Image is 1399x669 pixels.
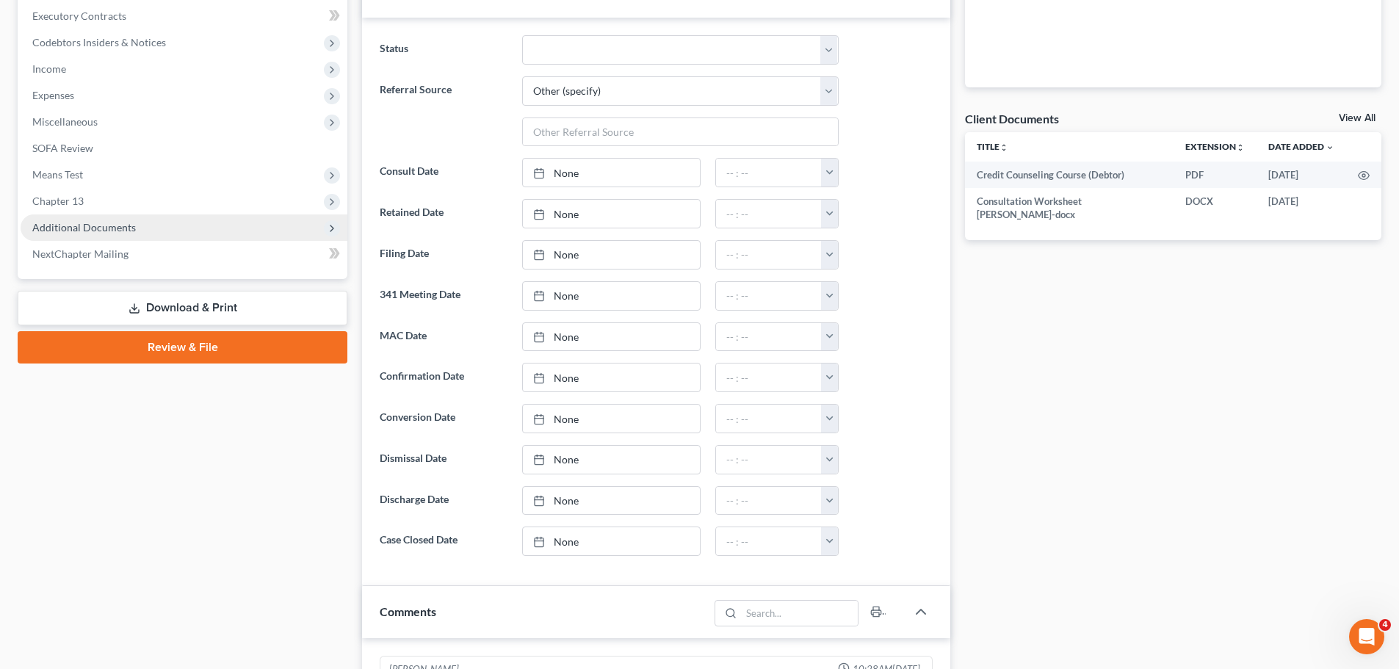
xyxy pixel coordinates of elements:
[716,446,822,474] input: -- : --
[32,168,83,181] span: Means Test
[523,241,700,269] a: None
[21,3,347,29] a: Executory Contracts
[32,221,136,234] span: Additional Documents
[32,115,98,128] span: Miscellaneous
[21,135,347,162] a: SOFA Review
[1349,619,1384,654] iframe: Intercom live chat
[523,200,700,228] a: None
[523,323,700,351] a: None
[523,527,700,555] a: None
[716,364,822,391] input: -- : --
[523,118,838,146] input: Other Referral Source
[372,322,514,352] label: MAC Date
[716,487,822,515] input: -- : --
[1326,143,1334,152] i: expand_more
[372,445,514,474] label: Dismissal Date
[372,240,514,270] label: Filing Date
[372,486,514,516] label: Discharge Date
[999,143,1008,152] i: unfold_more
[372,35,514,65] label: Status
[523,487,700,515] a: None
[716,405,822,433] input: -- : --
[523,364,700,391] a: None
[32,247,129,260] span: NextChapter Mailing
[32,142,93,154] span: SOFA Review
[21,241,347,267] a: NextChapter Mailing
[716,159,822,187] input: -- : --
[977,141,1008,152] a: Titleunfold_more
[965,188,1174,228] td: Consultation Worksheet [PERSON_NAME]-docx
[32,36,166,48] span: Codebtors Insiders & Notices
[1174,188,1257,228] td: DOCX
[1257,162,1346,188] td: [DATE]
[716,200,822,228] input: -- : --
[716,282,822,310] input: -- : --
[523,159,700,187] a: None
[372,281,514,311] label: 341 Meeting Date
[372,363,514,392] label: Confirmation Date
[716,241,822,269] input: -- : --
[372,199,514,228] label: Retained Date
[372,158,514,187] label: Consult Date
[372,76,514,147] label: Referral Source
[18,331,347,364] a: Review & File
[380,604,436,618] span: Comments
[965,111,1059,126] div: Client Documents
[523,446,700,474] a: None
[523,282,700,310] a: None
[1379,619,1391,631] span: 4
[1339,113,1375,123] a: View All
[372,404,514,433] label: Conversion Date
[1236,143,1245,152] i: unfold_more
[1268,141,1334,152] a: Date Added expand_more
[1257,188,1346,228] td: [DATE]
[716,323,822,351] input: -- : --
[32,89,74,101] span: Expenses
[1174,162,1257,188] td: PDF
[32,10,126,22] span: Executory Contracts
[1185,141,1245,152] a: Extensionunfold_more
[32,195,84,207] span: Chapter 13
[32,62,66,75] span: Income
[372,527,514,556] label: Case Closed Date
[742,601,858,626] input: Search...
[523,405,700,433] a: None
[18,291,347,325] a: Download & Print
[965,162,1174,188] td: Credit Counseling Course (Debtor)
[716,527,822,555] input: -- : --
